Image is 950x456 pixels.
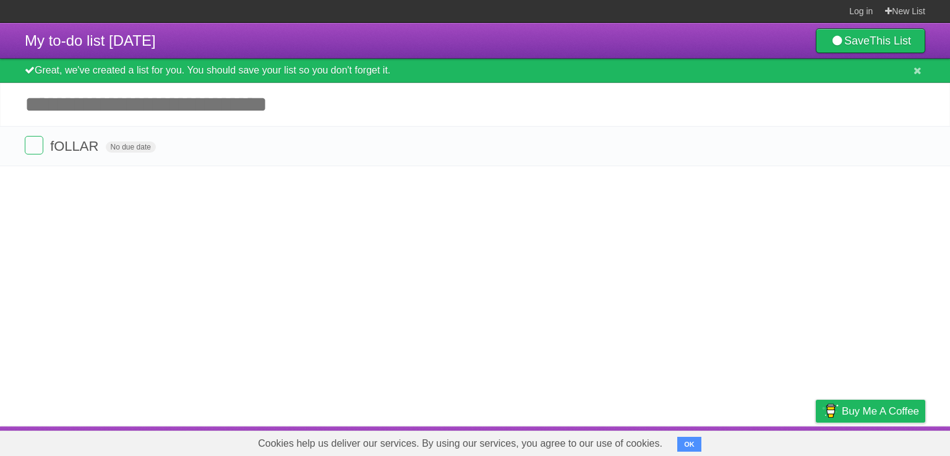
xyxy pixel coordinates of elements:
b: This List [870,35,911,47]
span: No due date [106,141,156,153]
a: Suggest a feature [847,429,925,453]
a: Terms [758,429,785,453]
span: Cookies help us deliver our services. By using our services, you agree to our use of cookies. [246,431,675,456]
span: My to-do list [DATE] [25,32,156,49]
label: Done [25,136,43,154]
a: Privacy [800,429,832,453]
span: Buy me a coffee [842,400,919,422]
a: About [651,429,677,453]
img: Buy me a coffee [822,400,839,421]
button: OK [677,437,701,452]
a: SaveThis List [816,28,925,53]
a: Buy me a coffee [816,400,925,423]
span: fOLLAR [50,138,101,154]
a: Developers [692,429,742,453]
